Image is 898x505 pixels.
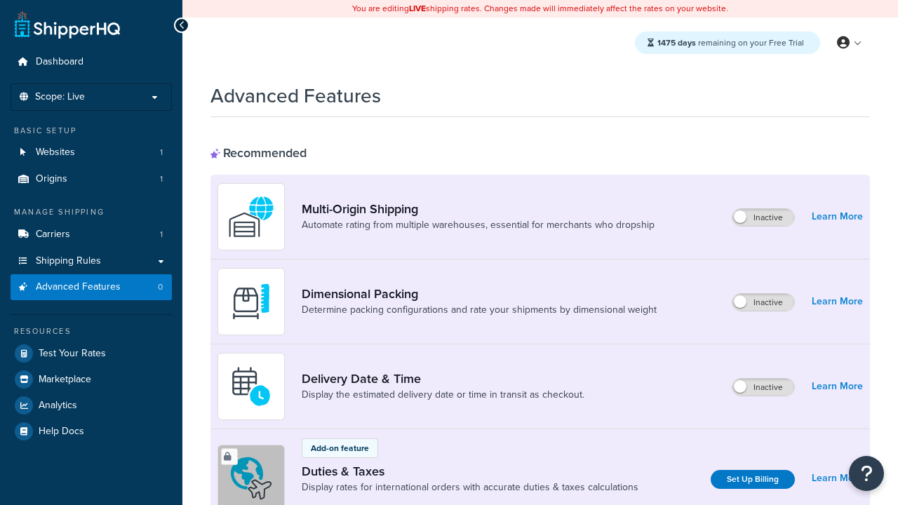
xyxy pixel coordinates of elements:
[11,222,172,248] a: Carriers1
[11,166,172,192] li: Origins
[732,294,794,311] label: Inactive
[302,201,655,217] a: Multi-Origin Shipping
[11,393,172,418] a: Analytics
[11,419,172,444] a: Help Docs
[36,281,121,293] span: Advanced Features
[210,82,381,109] h1: Advanced Features
[11,125,172,137] div: Basic Setup
[11,274,172,300] a: Advanced Features0
[409,2,426,15] b: LIVE
[302,388,584,402] a: Display the estimated delivery date or time in transit as checkout.
[227,362,276,411] img: gfkeb5ejjkALwAAAABJRU5ErkJggg==
[849,456,884,491] button: Open Resource Center
[11,206,172,218] div: Manage Shipping
[302,286,657,302] a: Dimensional Packing
[160,173,163,185] span: 1
[11,166,172,192] a: Origins1
[302,218,655,232] a: Automate rating from multiple warehouses, essential for merchants who dropship
[311,442,369,454] p: Add-on feature
[39,426,84,438] span: Help Docs
[11,325,172,337] div: Resources
[657,36,696,49] strong: 1475 days
[812,292,863,311] a: Learn More
[35,91,85,103] span: Scope: Live
[732,209,794,226] label: Inactive
[11,140,172,166] li: Websites
[732,379,794,396] label: Inactive
[302,371,584,386] a: Delivery Date & Time
[11,367,172,392] a: Marketplace
[36,147,75,159] span: Websites
[11,274,172,300] li: Advanced Features
[11,248,172,274] a: Shipping Rules
[36,255,101,267] span: Shipping Rules
[11,49,172,75] a: Dashboard
[210,145,307,161] div: Recommended
[812,469,863,488] a: Learn More
[11,140,172,166] a: Websites1
[227,192,276,241] img: WatD5o0RtDAAAAAElFTkSuQmCC
[227,277,276,326] img: DTVBYsAAAAAASUVORK5CYII=
[36,229,70,241] span: Carriers
[39,348,106,360] span: Test Your Rates
[36,56,83,68] span: Dashboard
[158,281,163,293] span: 0
[812,377,863,396] a: Learn More
[160,147,163,159] span: 1
[302,480,638,494] a: Display rates for international orders with accurate duties & taxes calculations
[11,341,172,366] a: Test Your Rates
[160,229,163,241] span: 1
[812,207,863,227] a: Learn More
[36,173,67,185] span: Origins
[39,374,91,386] span: Marketplace
[11,222,172,248] li: Carriers
[302,303,657,317] a: Determine packing configurations and rate your shipments by dimensional weight
[657,36,804,49] span: remaining on your Free Trial
[302,464,638,479] a: Duties & Taxes
[39,400,77,412] span: Analytics
[711,470,795,489] a: Set Up Billing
